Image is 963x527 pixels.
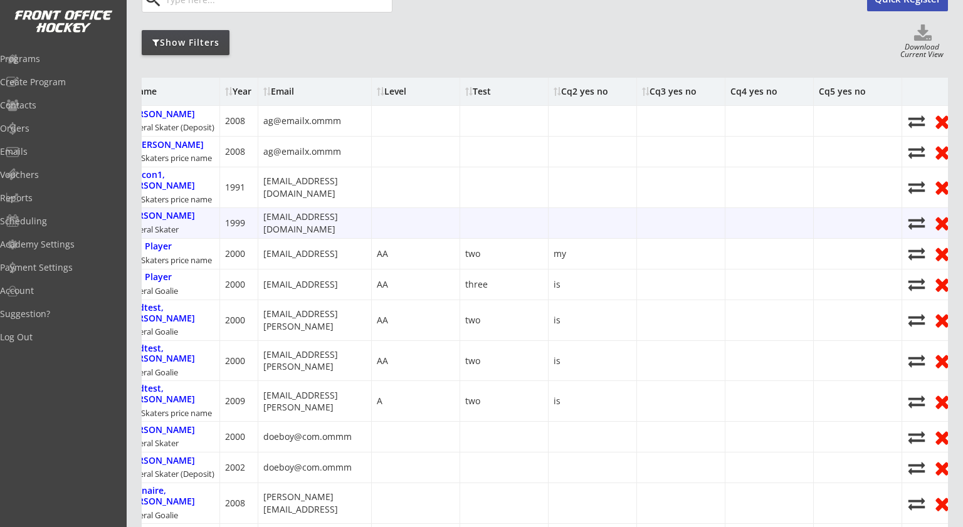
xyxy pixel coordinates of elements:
div: AA [377,248,388,260]
button: Move player [907,459,926,476]
div: 2002 [225,461,245,474]
button: Remove from roster (no refund) [932,213,952,232]
div: Cardtest, [PERSON_NAME] [124,343,214,365]
div: is [554,355,560,367]
div: [EMAIL_ADDRESS][DOMAIN_NAME] [263,211,366,235]
div: Bacon1, [PERSON_NAME] [124,170,214,191]
div: General Goalie [124,326,178,337]
div: Bee, Player [124,272,172,283]
div: Cq2 yes no [554,87,608,96]
div: doeboy@com.ommm [263,430,352,443]
button: Remove from roster (no refund) [932,112,952,131]
div: Donnaire, [PERSON_NAME] [124,486,214,507]
div: Download Current View [896,43,948,60]
div: AA [377,278,388,291]
div: 1999 [225,217,245,229]
div: AAA Skaters price name [124,407,212,419]
div: AA [377,355,388,367]
div: [EMAIL_ADDRESS][PERSON_NAME] [263,348,366,373]
div: General Skater [124,437,179,449]
div: [EMAIL_ADDRESS][PERSON_NAME] [263,308,366,332]
div: Email [263,87,366,96]
div: [PERSON_NAME] [124,211,195,221]
div: [PERSON_NAME] [124,456,195,466]
img: FOH%20White%20Logo%20Transparent.png [14,10,113,33]
div: Cardtest, [PERSON_NAME] [124,303,214,324]
button: Move player [907,143,926,160]
div: Test [465,87,491,96]
div: General Skater [124,224,179,235]
button: Remove from roster (no refund) [932,351,952,370]
div: Show Filters [142,36,229,49]
div: General Skater (Deposit) [124,468,214,479]
button: Remove from roster (no refund) [932,458,952,477]
div: 1991 [225,181,245,194]
div: AAA Skaters price name [124,254,212,266]
div: [PERSON_NAME] [124,140,204,150]
div: Cardtest, [PERSON_NAME] [124,384,214,405]
div: 2009 [225,395,245,407]
div: General Goalie [124,367,178,378]
div: is [554,314,560,326]
div: A [377,395,382,407]
div: three [465,278,488,291]
div: ag@emailx.ommm [263,115,341,127]
div: is [554,395,560,407]
button: Move player [907,352,926,369]
div: [PERSON_NAME][EMAIL_ADDRESS] [263,491,366,515]
div: Name [124,87,226,96]
div: AAA Skaters price name [124,194,212,205]
div: Cq3 yes no [642,87,697,96]
div: Cq4 yes no [730,87,777,96]
div: is [554,278,560,291]
button: Remove from roster (no refund) [932,142,952,162]
div: two [465,248,480,260]
div: 2008 [225,115,245,127]
div: 2008 [225,145,245,158]
button: Move player [907,311,926,328]
button: Move player [907,393,926,410]
button: Move player [907,495,926,512]
div: Year [225,87,256,96]
div: 2008 [225,497,245,509]
div: [PERSON_NAME] [124,425,195,436]
div: [EMAIL_ADDRESS] [263,248,338,260]
div: two [465,314,480,326]
div: 2000 [225,355,245,367]
button: Remove from roster (no refund) [932,392,952,411]
button: Remove from roster (no refund) [932,310,952,330]
div: AA [377,314,388,326]
div: 2000 [225,430,245,443]
div: 2000 [225,314,245,326]
div: General Goalie [124,509,178,521]
button: Move player [907,276,926,293]
div: 2000 [225,278,245,291]
div: two [465,355,480,367]
div: my [554,248,566,260]
button: Move player [907,245,926,262]
div: AAA Skaters price name [124,152,212,164]
button: Move player [907,179,926,196]
button: Remove from roster (no refund) [932,427,952,447]
button: Move player [907,214,926,231]
div: doeboy@com.ommm [263,461,352,474]
button: Move player [907,429,926,446]
div: 2000 [225,248,245,260]
div: [PERSON_NAME] [124,109,195,120]
div: General Goalie [124,285,178,296]
div: General Skater (Deposit) [124,122,214,133]
div: [EMAIL_ADDRESS] [263,278,338,291]
div: [EMAIL_ADDRESS][DOMAIN_NAME] [263,175,366,199]
div: Bee, Player [124,241,172,252]
button: Remove from roster (no refund) [932,244,952,263]
button: Move player [907,113,926,130]
button: Remove from roster (no refund) [932,177,952,197]
button: Click to download full roster. Your browser settings may try to block it, check your security set... [898,24,948,43]
div: two [465,395,480,407]
div: Level [377,87,455,96]
button: Remove from roster (no refund) [932,274,952,294]
div: ag@emailx.ommm [263,145,341,158]
button: Remove from roster (no refund) [932,494,952,513]
div: Cq5 yes no [819,87,866,96]
div: [EMAIL_ADDRESS][PERSON_NAME] [263,389,366,414]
